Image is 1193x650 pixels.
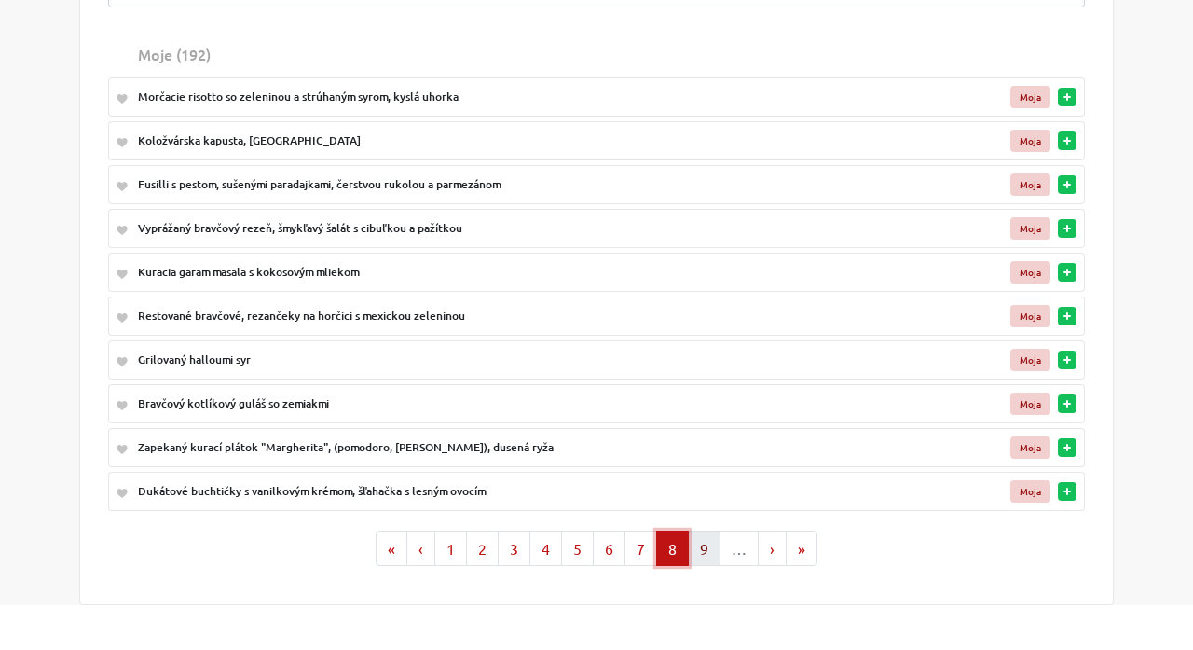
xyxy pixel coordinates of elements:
div: Moja [1010,436,1050,459]
button: Go to page 5 [561,531,594,566]
button: Go to next page [758,531,787,566]
button: Go to page 6 [593,531,625,566]
div: Moja [1010,349,1050,371]
div: Zapekaný kurací plátok "Margherita", (pomodoro, [PERSON_NAME]), dusená ryža [138,439,904,456]
button: Go to previous page [406,531,435,566]
button: Go to page 7 [624,531,657,566]
th: Actions [1058,35,1085,73]
button: Go to first page [376,531,407,566]
button: Go to page 8 [656,531,689,566]
div: Fusilli s pestom, sušenými paradajkami, čerstvou rukolou a parmezánom [138,176,904,193]
div: Moja [1010,261,1050,284]
div: Moja [1010,393,1050,415]
button: Go to last page [786,531,817,566]
div: Koložvárska kapusta, [GEOGRAPHIC_DATA] [138,132,904,149]
th: Owned [912,35,1058,73]
button: Go to page 3 [498,531,530,566]
div: Moja [1010,130,1050,152]
div: Morčacie risotto so zeleninou a strúhaným syrom, kyslá uhorka [138,89,904,105]
button: Go to page 4 [529,531,562,566]
div: Vyprážaný bravčový rezeň, šmykľavý šalát s cibuľkou a pažítkou [138,220,904,237]
div: Restované bravčové, rezančeky na horčici s mexickou zeleninou [138,308,904,325]
div: Dukátové buchtičky s vanilkovým krémom, šľahačka s lesným ovocím [138,483,904,500]
th: Liked [108,35,130,73]
div: Bravčový kotlíkový guláš so zemiakmi [138,395,904,412]
button: Go to page 1 [434,531,467,566]
th: Moje (192) [130,35,912,73]
div: Moja [1010,173,1050,196]
button: Go to page 2 [466,531,499,566]
button: Go to page 9 [688,531,720,566]
div: Moja [1010,305,1050,327]
div: Moja [1010,217,1050,240]
div: Moja [1010,86,1050,108]
ul: Pagination [108,531,1085,566]
div: Moja [1010,480,1050,503]
div: Kuracia garam masala s kokosovým mliekom [138,264,904,281]
div: Grilovaný halloumi syr [138,352,904,368]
